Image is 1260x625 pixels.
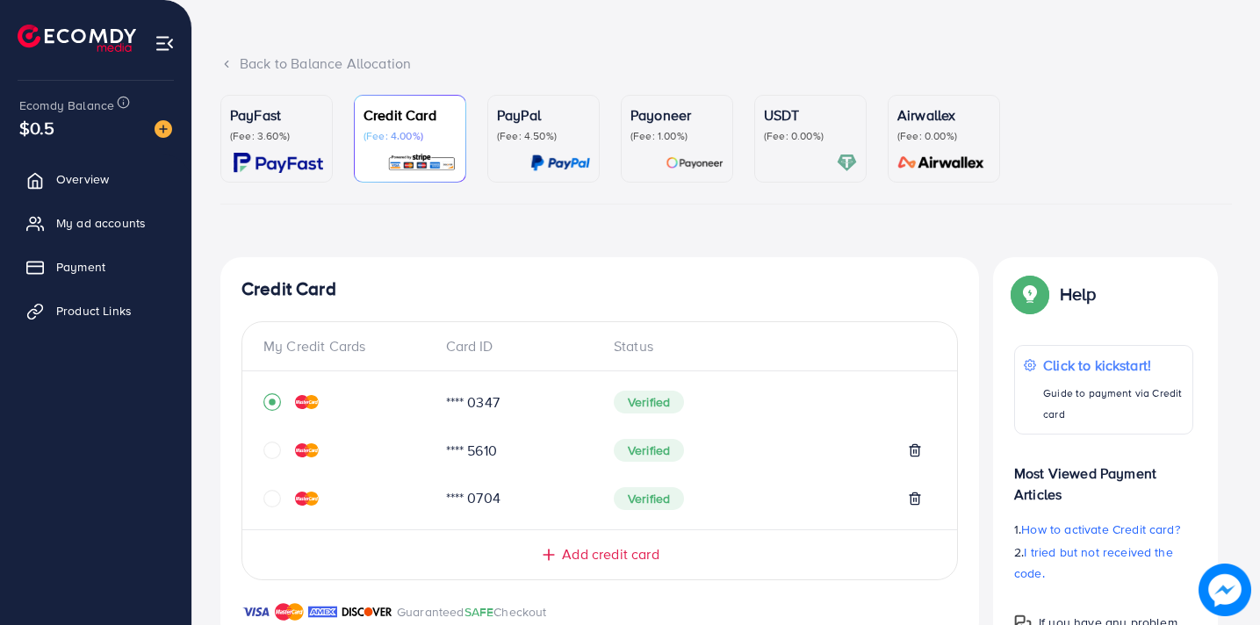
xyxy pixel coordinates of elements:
p: Guaranteed Checkout [397,601,547,622]
p: (Fee: 3.60%) [230,129,323,143]
img: image [1199,564,1251,616]
p: Most Viewed Payment Articles [1014,449,1193,505]
img: image [155,120,172,138]
img: brand [241,601,270,622]
span: Add credit card [562,544,659,564]
p: Help [1060,284,1097,305]
span: How to activate Credit card? [1021,521,1179,538]
img: credit [295,443,319,457]
div: Back to Balance Allocation [220,54,1232,74]
p: Airwallex [897,104,990,126]
p: 2. [1014,542,1193,584]
img: card [666,153,724,173]
svg: record circle [263,393,281,411]
p: (Fee: 0.00%) [764,129,857,143]
p: Guide to payment via Credit card [1043,383,1184,425]
div: Card ID [432,336,601,356]
p: PayFast [230,104,323,126]
img: Popup guide [1014,278,1046,310]
p: Payoneer [630,104,724,126]
a: Product Links [13,293,178,328]
h4: Credit Card [241,278,958,300]
img: credit [295,492,319,506]
span: Verified [614,487,684,510]
span: Ecomdy Balance [19,97,114,114]
p: Credit Card [364,104,457,126]
img: brand [308,601,337,622]
p: (Fee: 4.00%) [364,129,457,143]
a: Payment [13,249,178,284]
span: Verified [614,391,684,413]
img: brand [342,601,392,622]
a: Overview [13,162,178,197]
p: USDT [764,104,857,126]
img: card [387,153,457,173]
a: My ad accounts [13,205,178,241]
img: card [530,153,590,173]
img: card [892,153,990,173]
img: card [234,153,323,173]
span: Overview [56,170,109,188]
span: $0.5 [19,115,55,140]
svg: circle [263,442,281,459]
img: card [837,153,857,173]
p: PayPal [497,104,590,126]
span: Product Links [56,302,132,320]
p: (Fee: 1.00%) [630,129,724,143]
img: credit [295,395,319,409]
span: Payment [56,258,105,276]
img: logo [18,25,136,52]
p: Click to kickstart! [1043,355,1184,376]
div: My Credit Cards [263,336,432,356]
span: My ad accounts [56,214,146,232]
p: (Fee: 4.50%) [497,129,590,143]
span: I tried but not received the code. [1014,543,1173,582]
p: (Fee: 0.00%) [897,129,990,143]
p: 1. [1014,519,1193,540]
svg: circle [263,490,281,507]
img: menu [155,33,175,54]
span: SAFE [464,603,494,621]
div: Status [600,336,936,356]
img: brand [275,601,304,622]
span: Verified [614,439,684,462]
